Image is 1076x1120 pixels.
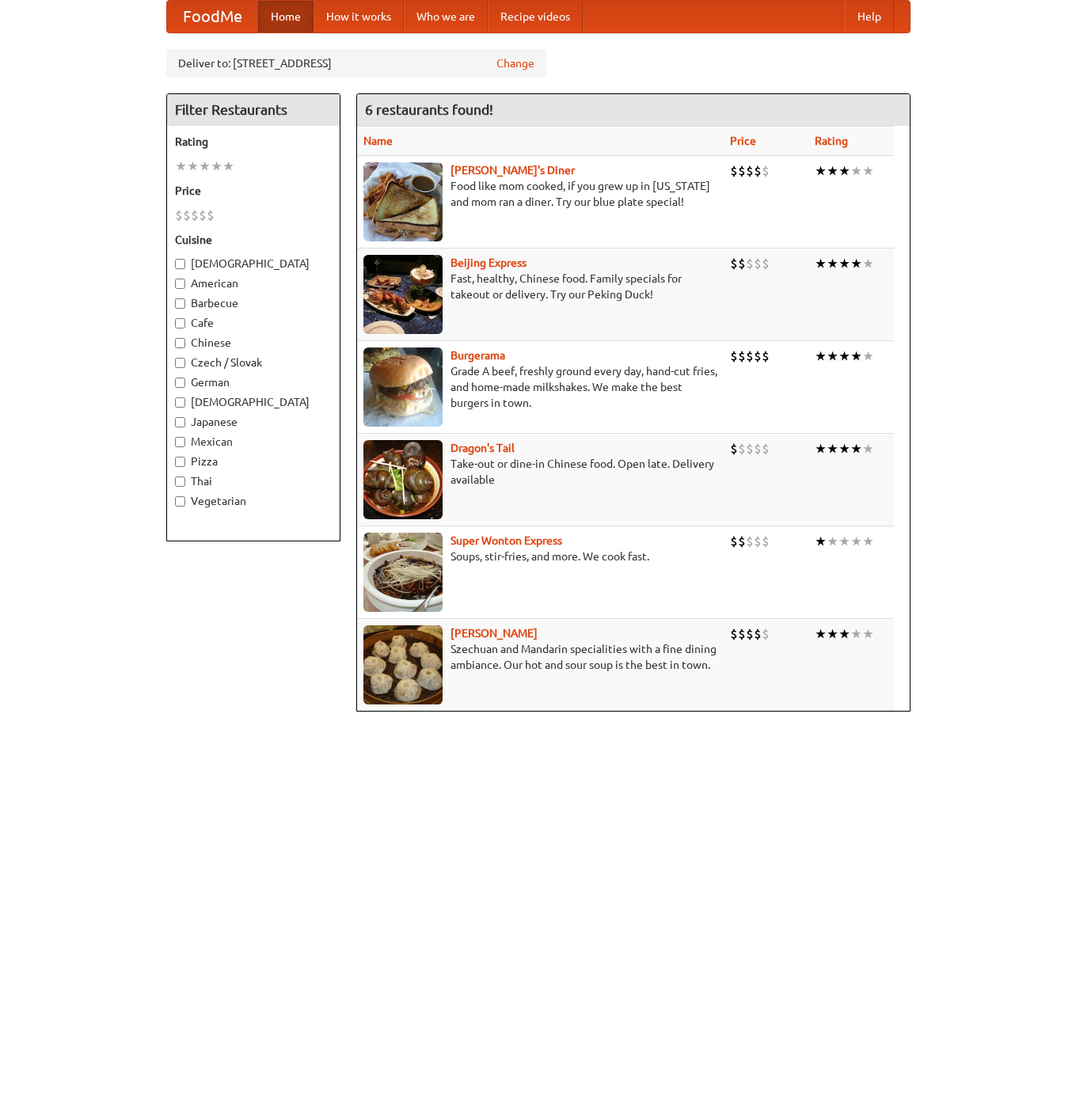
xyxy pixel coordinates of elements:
[363,178,717,210] p: Food like mom cooked, if you grew up in [US_STATE] and mom ran a diner. Try our blue plate special!
[211,158,222,175] li: ★
[746,162,754,180] li: $
[746,347,754,365] li: $
[175,335,332,351] label: Chinese
[175,355,332,370] label: Czech / Slovak
[363,347,443,427] img: burgerama.jpg
[838,625,850,643] li: ★
[762,255,770,272] li: $
[451,256,527,269] b: Beijing Express
[730,625,738,643] li: $
[363,255,443,334] img: beijing.jpg
[862,625,874,643] li: ★
[762,347,770,365] li: $
[850,162,862,180] li: ★
[746,625,754,643] li: $
[754,625,762,643] li: $
[862,255,874,272] li: ★
[850,347,862,365] li: ★
[175,256,332,271] label: [DEMOGRAPHIC_DATA]
[827,162,838,180] li: ★
[862,440,874,457] li: ★
[862,347,874,365] li: ★
[754,533,762,550] li: $
[167,94,340,126] h4: Filter Restaurants
[175,473,332,489] label: Thai
[175,315,332,331] label: Cafe
[815,135,848,147] a: Rating
[850,625,862,643] li: ★
[314,1,404,32] a: How it works
[730,255,738,272] li: $
[191,207,199,224] li: $
[199,207,207,224] li: $
[183,207,191,224] li: $
[363,440,443,519] img: dragon.jpg
[754,162,762,180] li: $
[746,255,754,272] li: $
[175,476,185,487] input: Thai
[175,338,185,348] input: Chinese
[730,347,738,365] li: $
[365,102,493,117] ng-pluralize: 6 restaurants found!
[175,374,332,390] label: German
[815,255,827,272] li: ★
[862,533,874,550] li: ★
[175,158,187,175] li: ★
[451,442,515,454] b: Dragon's Tail
[175,298,185,309] input: Barbecue
[207,207,215,224] li: $
[815,347,827,365] li: ★
[175,279,185,289] input: American
[730,135,756,147] a: Price
[738,162,746,180] li: $
[862,162,874,180] li: ★
[175,437,185,447] input: Mexican
[845,1,894,32] a: Help
[838,347,850,365] li: ★
[738,625,746,643] li: $
[451,627,538,640] b: [PERSON_NAME]
[175,394,332,410] label: [DEMOGRAPHIC_DATA]
[838,162,850,180] li: ★
[222,158,234,175] li: ★
[738,255,746,272] li: $
[496,55,534,71] a: Change
[746,440,754,457] li: $
[762,533,770,550] li: $
[451,534,562,547] a: Super Wonton Express
[746,533,754,550] li: $
[363,533,443,612] img: superwonton.jpg
[199,158,211,175] li: ★
[363,641,717,673] p: Szechuan and Mandarin specialities with a fine dining ambiance. Our hot and sour soup is the best...
[815,440,827,457] li: ★
[754,440,762,457] li: $
[738,347,746,365] li: $
[363,456,717,488] p: Take-out or dine-in Chinese food. Open late. Delivery available
[363,549,717,564] p: Soups, stir-fries, and more. We cook fast.
[838,533,850,550] li: ★
[363,271,717,302] p: Fast, healthy, Chinese food. Family specials for takeout or delivery. Try our Peking Duck!
[730,440,738,457] li: $
[363,625,443,704] img: shandong.jpg
[827,440,838,457] li: ★
[175,318,185,328] input: Cafe
[815,162,827,180] li: ★
[451,349,505,362] b: Burgerama
[762,162,770,180] li: $
[827,625,838,643] li: ★
[258,1,314,32] a: Home
[175,232,332,248] h5: Cuisine
[175,414,332,430] label: Japanese
[451,164,575,177] a: [PERSON_NAME]'s Diner
[175,378,185,388] input: German
[363,135,393,147] a: Name
[838,255,850,272] li: ★
[754,347,762,365] li: $
[404,1,488,32] a: Who we are
[175,496,185,507] input: Vegetarian
[762,625,770,643] li: $
[187,158,199,175] li: ★
[754,255,762,272] li: $
[175,259,185,269] input: [DEMOGRAPHIC_DATA]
